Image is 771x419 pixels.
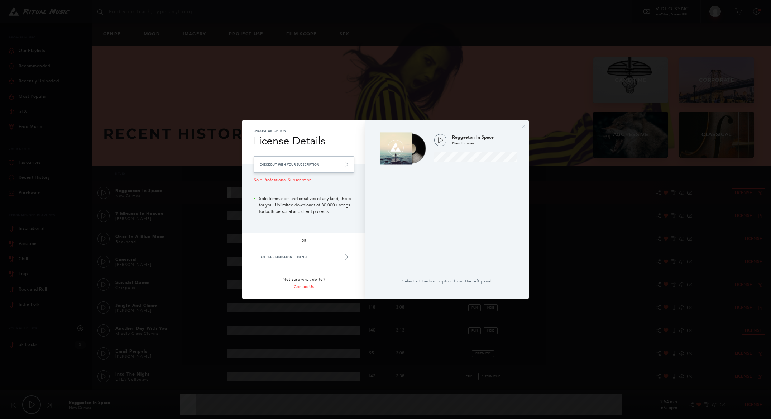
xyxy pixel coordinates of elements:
[377,278,517,285] p: Select a Checkout option from the left panel
[254,156,354,173] a: Checkout with your Subscription
[452,141,517,147] p: New Crimes
[254,177,354,192] p: Solo Professional Subscription
[294,285,314,289] a: Contact Us
[254,249,354,265] a: Build a Standalone License
[254,195,354,215] li: Solo filmmakers and creatives of any kind, this is for you. Unlimited downloads of 30,000+ songs ...
[254,277,354,283] p: Not sure what do to?
[452,134,517,141] p: Reggaeton In Space
[254,129,354,133] p: Choose an Option
[254,133,354,149] h3: License Details
[254,239,354,243] p: or
[522,123,526,129] button: ×
[377,129,428,167] img: Reggaeton In Space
